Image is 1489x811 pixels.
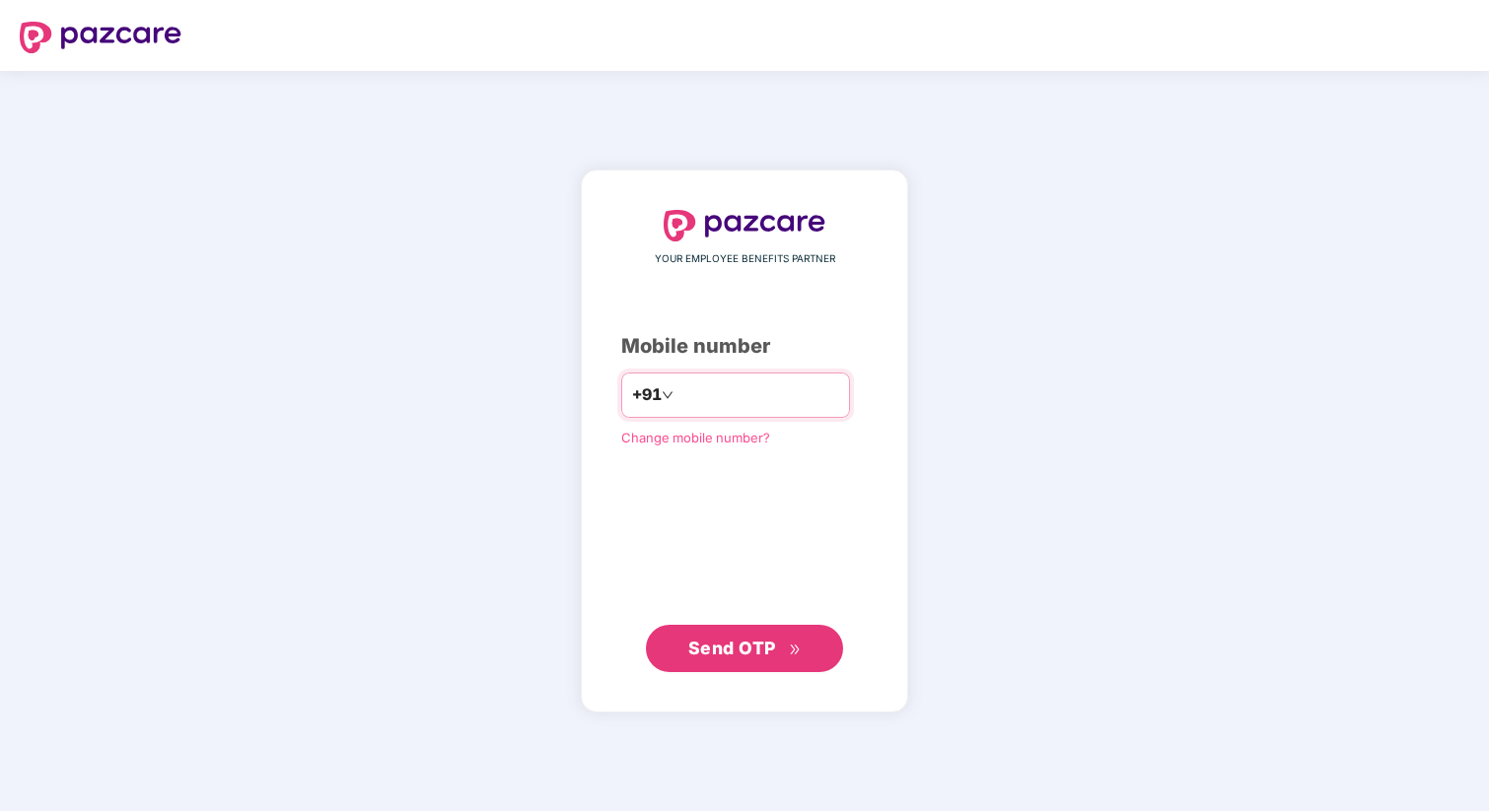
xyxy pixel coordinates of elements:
[632,382,662,407] span: +91
[20,22,181,53] img: logo
[655,251,835,267] span: YOUR EMPLOYEE BENEFITS PARTNER
[664,210,825,241] img: logo
[621,430,770,445] a: Change mobile number?
[621,331,868,362] div: Mobile number
[789,643,802,656] span: double-right
[646,625,843,672] button: Send OTPdouble-right
[662,389,674,401] span: down
[688,638,776,658] span: Send OTP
